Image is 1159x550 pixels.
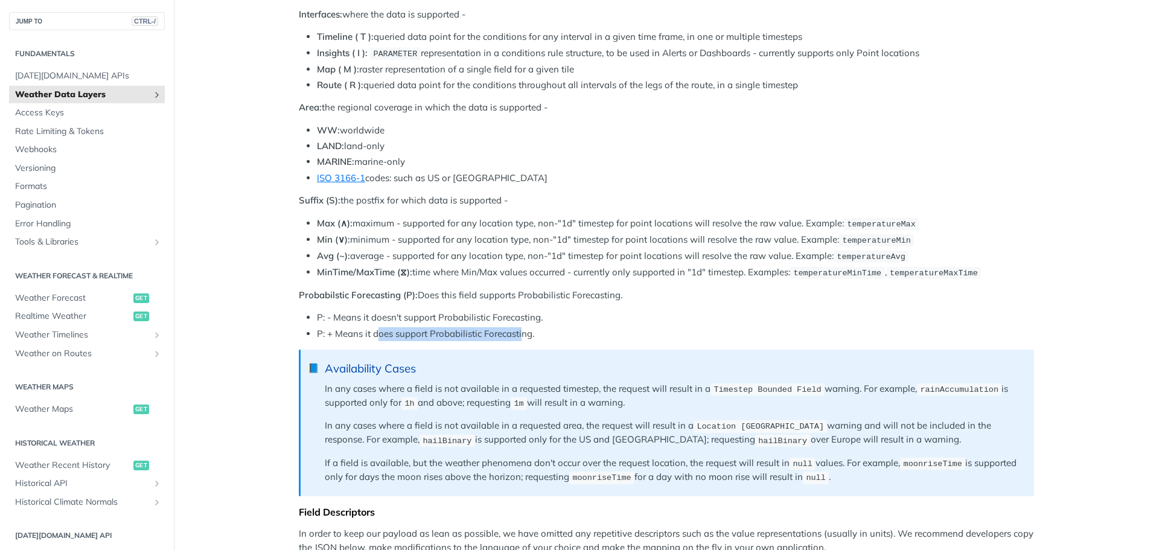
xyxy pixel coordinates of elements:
[317,233,1034,247] li: minimum - supported for any location type, non-"1d" timestep for point locations will resolve the...
[9,307,165,325] a: Realtime Weatherget
[317,156,354,167] strong: MARINE:
[299,289,418,301] strong: Probabilstic Forecasting (P):
[317,79,363,91] strong: Route ( R ):
[317,171,1034,185] li: codes: such as US or [GEOGRAPHIC_DATA]
[133,405,149,414] span: get
[9,196,165,214] a: Pagination
[317,172,365,184] a: ISO 3166-1
[15,459,130,472] span: Weather Recent History
[317,63,359,75] strong: Map ( M ):
[15,329,149,341] span: Weather Timelines
[317,234,350,245] strong: Min (∨):
[9,104,165,122] a: Access Keys
[317,30,1034,44] li: queried data point for the conditions for any interval in a given time frame, in one or multiple ...
[793,269,881,278] span: temperatureMinTime
[15,478,149,490] span: Historical API
[152,237,162,247] button: Show subpages for Tools & Libraries
[317,249,1034,263] li: average - supported for any location type, non-"1d" timestep for point locations will resolve the...
[9,177,165,196] a: Formats
[317,217,1034,231] li: maximum - supported for any location type, non-"1d" timestep for point locations will resolve the...
[15,162,162,174] span: Versioning
[317,155,1034,169] li: marine-only
[15,236,149,248] span: Tools & Libraries
[9,48,165,59] h2: Fundamentals
[9,530,165,541] h2: [DATE][DOMAIN_NAME] API
[317,78,1034,92] li: queried data point for the conditions throughout all intervals of the legs of the route, in a sin...
[9,475,165,493] a: Historical APIShow subpages for Historical API
[317,124,340,136] strong: WW:
[317,46,1034,60] li: representation in a conditions rule structure, to be used in Alerts or Dashboards - currently sup...
[9,159,165,177] a: Versioning
[842,236,910,245] span: temperatureMin
[806,473,825,482] span: null
[317,63,1034,77] li: raster representation of a single field for a given tile
[697,422,824,431] span: Location [GEOGRAPHIC_DATA]
[9,345,165,363] a: Weather on RoutesShow subpages for Weather on Routes
[572,473,631,482] span: moonriseTime
[152,497,162,507] button: Show subpages for Historical Climate Normals
[15,107,162,119] span: Access Keys
[133,461,149,470] span: get
[15,199,162,211] span: Pagination
[325,456,1022,485] p: If a field is available, but the weather phenomena don't occur over the request location, the req...
[15,310,130,322] span: Realtime Weather
[15,126,162,138] span: Rate Limiting & Tokens
[514,399,523,408] span: 1m
[837,252,905,261] span: temperatureAvg
[904,459,962,468] span: moonriseTime
[133,312,149,321] span: get
[15,218,162,230] span: Error Handling
[317,327,1034,341] li: P: + Means it does support Probabilistic Forecasting.
[9,86,165,104] a: Weather Data LayersShow subpages for Weather Data Layers
[9,382,165,392] h2: Weather Maps
[15,144,162,156] span: Webhooks
[299,8,1034,22] p: where the data is supported -
[9,141,165,159] a: Webhooks
[920,385,998,394] span: rainAccumulation
[9,12,165,30] button: JUMP TOCTRL-/
[132,16,158,26] span: CTRL-/
[152,479,162,488] button: Show subpages for Historical API
[299,289,1034,302] p: Does this field supports Probabilistic Forecasting.
[15,89,149,101] span: Weather Data Layers
[9,456,165,475] a: Weather Recent Historyget
[9,270,165,281] h2: Weather Forecast & realtime
[152,330,162,340] button: Show subpages for Weather Timelines
[317,31,374,42] strong: Timeline ( T ):
[299,194,1034,208] p: the postfix for which data is supported -
[299,506,1034,518] div: Field Descriptors
[890,269,978,278] span: temperatureMaxTime
[317,266,412,278] strong: MinTime/MaxTime (⧖):
[299,101,1034,115] p: the regional coverage in which the data is supported -
[15,70,162,82] span: [DATE][DOMAIN_NAME] APIs
[9,123,165,141] a: Rate Limiting & Tokens
[299,8,342,20] strong: Interfaces:
[9,289,165,307] a: Weather Forecastget
[325,362,1022,376] div: Availability Cases
[152,349,162,359] button: Show subpages for Weather on Routes
[793,459,812,468] span: null
[15,292,130,304] span: Weather Forecast
[299,101,322,113] strong: Area:
[152,90,162,100] button: Show subpages for Weather Data Layers
[714,385,821,394] span: Timestep Bounded Field
[15,496,149,508] span: Historical Climate Normals
[9,493,165,511] a: Historical Climate NormalsShow subpages for Historical Climate Normals
[317,140,344,152] strong: LAND:
[317,217,353,229] strong: Max (∧):
[325,419,1022,447] p: In any cases where a field is not available in a requested area, the request will result in a war...
[15,181,162,193] span: Formats
[423,436,471,445] span: hailBinary
[9,233,165,251] a: Tools & LibrariesShow subpages for Tools & Libraries
[9,67,165,85] a: [DATE][DOMAIN_NAME] APIs
[758,436,807,445] span: hailBinary
[308,362,319,376] span: 📘
[373,50,417,59] span: PARAMETER
[133,293,149,303] span: get
[325,382,1022,411] p: In any cases where a field is not available in a requested timestep, the request will result in a...
[317,250,350,261] strong: Avg (~):
[847,220,915,229] span: temperatureMax
[317,139,1034,153] li: land-only
[15,403,130,415] span: Weather Maps
[15,348,149,360] span: Weather on Routes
